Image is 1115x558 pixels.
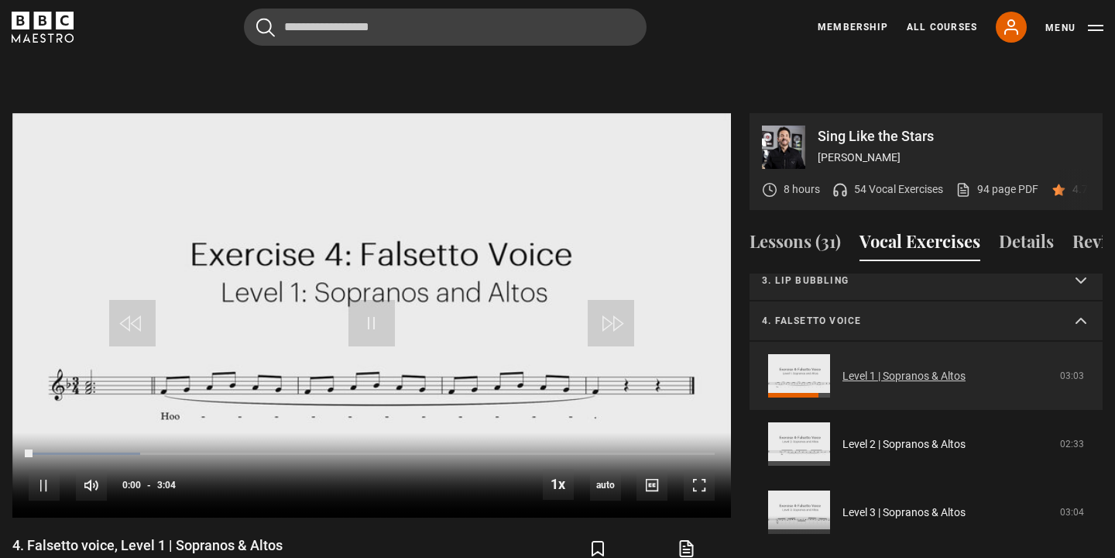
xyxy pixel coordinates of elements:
p: [PERSON_NAME] [818,150,1090,166]
a: All Courses [907,20,977,34]
span: - [147,480,151,491]
a: 94 page PDF [955,181,1038,198]
button: Pause [29,470,60,501]
a: Membership [818,20,888,34]
p: 3. Lip bubbling [762,274,1053,288]
h1: 4. Falsetto voice, Level 1 | Sopranos & Altos [12,536,283,555]
p: 54 Vocal Exercises [854,181,943,198]
video-js: Video Player [12,113,731,518]
button: Captions [636,470,667,501]
button: Toggle navigation [1045,20,1103,36]
svg: BBC Maestro [12,12,74,43]
a: Level 3 | Sopranos & Altos [842,505,966,521]
summary: 4. Falsetto voice [750,301,1103,342]
button: Lessons (31) [750,229,841,261]
span: 3:04 [157,471,176,499]
button: Vocal Exercises [859,229,980,261]
p: 4. Falsetto voice [762,314,1053,328]
div: Current quality: 720p [590,470,621,501]
span: auto [590,470,621,501]
input: Search [244,9,647,46]
button: Fullscreen [684,470,715,501]
button: Playback Rate [543,469,574,500]
p: Sing Like the Stars [818,129,1090,143]
button: Details [999,229,1054,261]
p: 8 hours [784,181,820,198]
a: Level 1 | Sopranos & Altos [842,368,966,384]
a: Level 2 | Sopranos & Altos [842,436,966,453]
span: 0:00 [122,471,141,499]
button: Mute [76,470,107,501]
button: Submit the search query [256,18,275,37]
summary: 3. Lip bubbling [750,261,1103,301]
div: Progress Bar [29,453,715,456]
